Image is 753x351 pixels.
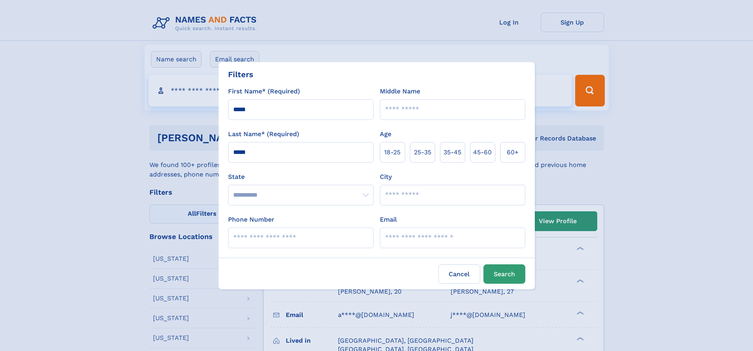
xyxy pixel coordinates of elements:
[380,172,392,182] label: City
[438,264,480,284] label: Cancel
[228,87,300,96] label: First Name* (Required)
[380,87,420,96] label: Middle Name
[228,215,274,224] label: Phone Number
[483,264,525,284] button: Search
[473,148,492,157] span: 45‑60
[228,68,253,80] div: Filters
[228,129,299,139] label: Last Name* (Required)
[384,148,400,157] span: 18‑25
[380,129,391,139] label: Age
[228,172,374,182] label: State
[443,148,461,157] span: 35‑45
[380,215,397,224] label: Email
[414,148,431,157] span: 25‑35
[507,148,519,157] span: 60+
